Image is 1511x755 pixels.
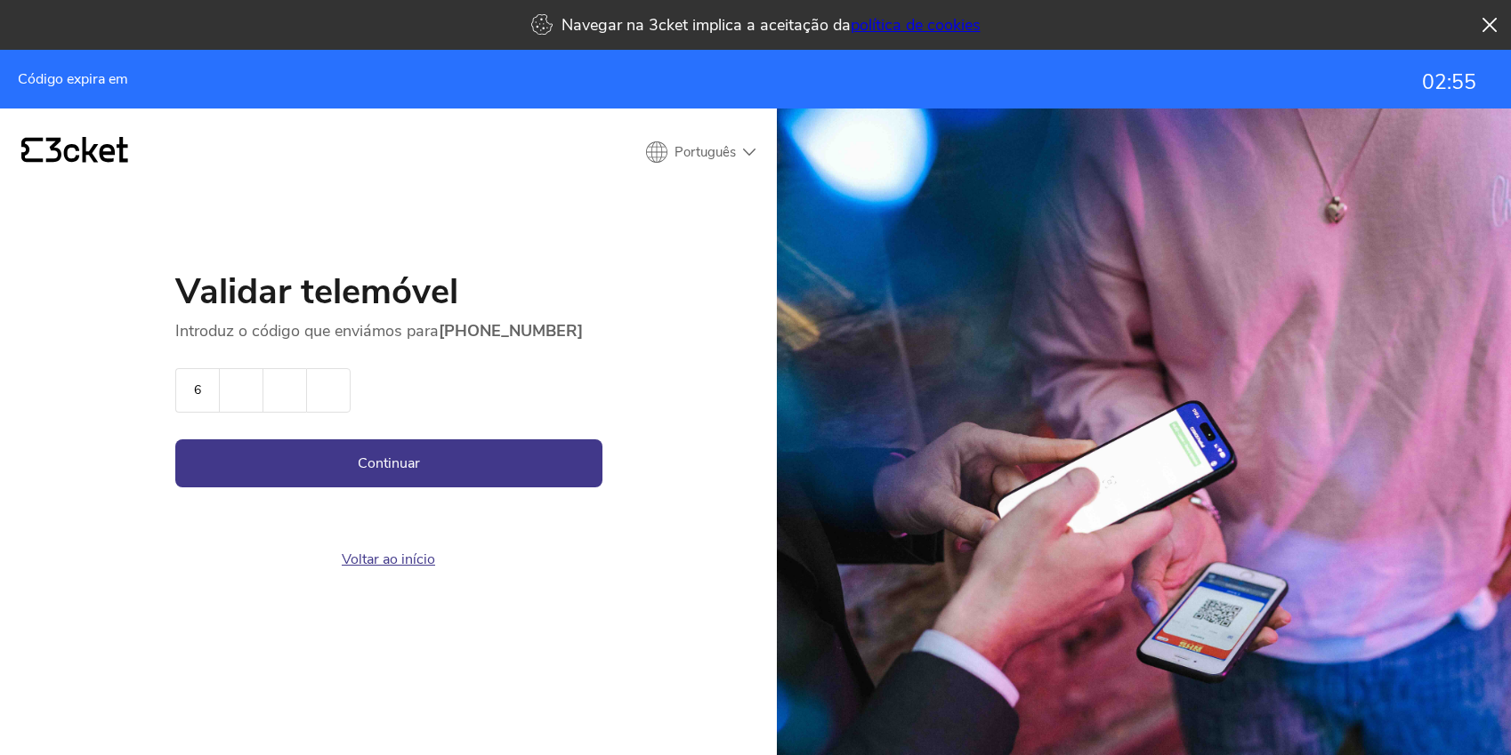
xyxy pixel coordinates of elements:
[439,320,583,341] strong: [PHONE_NUMBER]
[1422,71,1476,94] div: 02:55
[342,550,435,569] a: Voltar ao início
[175,320,602,341] p: Introduz o código que enviámos para
[21,138,43,163] g: {' '}
[21,137,128,167] a: {' '}
[175,274,602,320] h1: Validar telemóvel
[175,439,602,487] button: Continuar
[562,14,981,36] p: Navegar na 3cket implica a aceitação da
[851,14,981,36] a: política de cookies
[18,71,128,87] span: Código expira em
